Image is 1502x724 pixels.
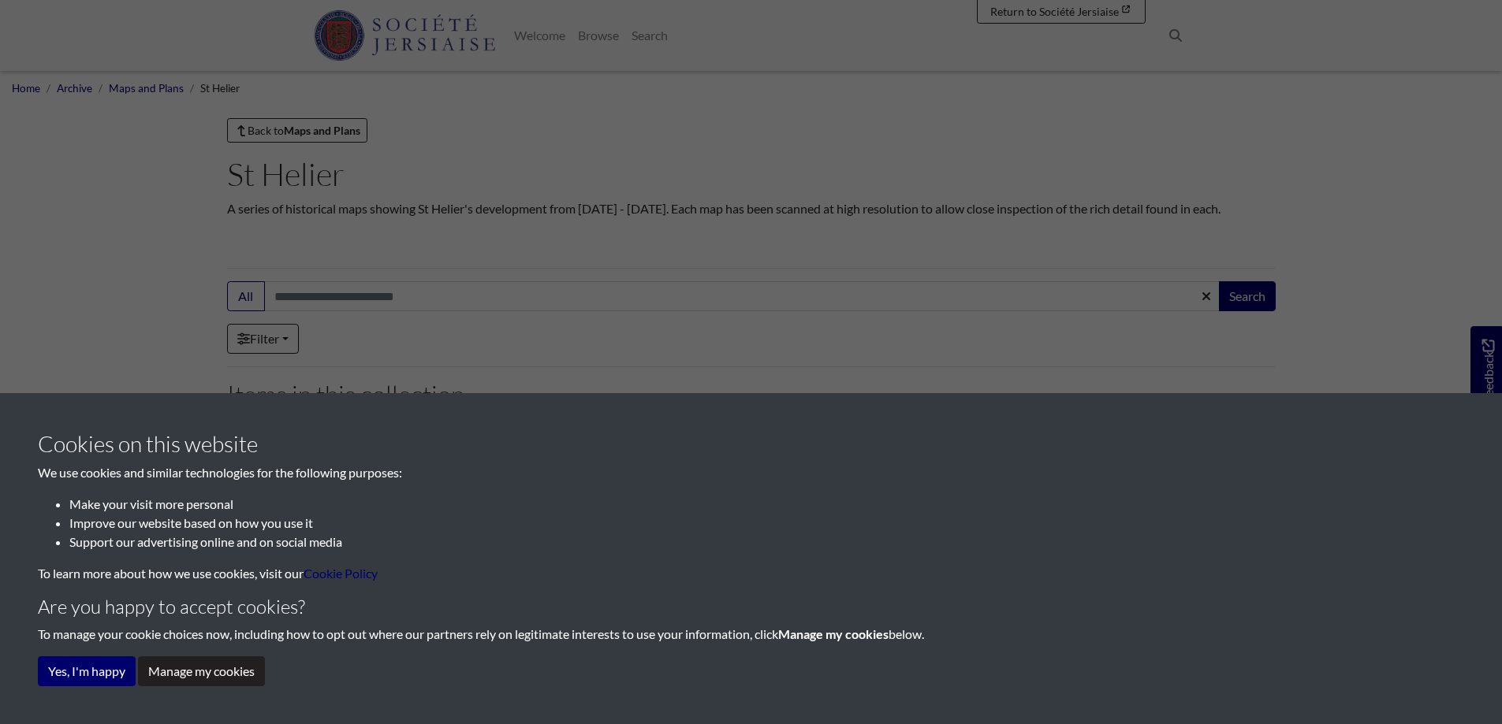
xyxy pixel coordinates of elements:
[304,566,378,581] a: learn more about cookies
[69,495,1464,514] li: Make your visit more personal
[69,514,1464,533] li: Improve our website based on how you use it
[38,596,1464,618] h4: Are you happy to accept cookies?
[69,533,1464,551] li: Support our advertising online and on social media
[38,431,1464,458] h3: Cookies on this website
[138,656,265,686] button: Manage my cookies
[38,656,136,686] button: Yes, I'm happy
[38,625,1464,644] p: To manage your cookie choices now, including how to opt out where our partners rely on legitimate...
[38,463,1464,482] p: We use cookies and similar technologies for the following purposes:
[38,564,1464,583] p: To learn more about how we use cookies, visit our
[778,626,889,641] strong: Manage my cookies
